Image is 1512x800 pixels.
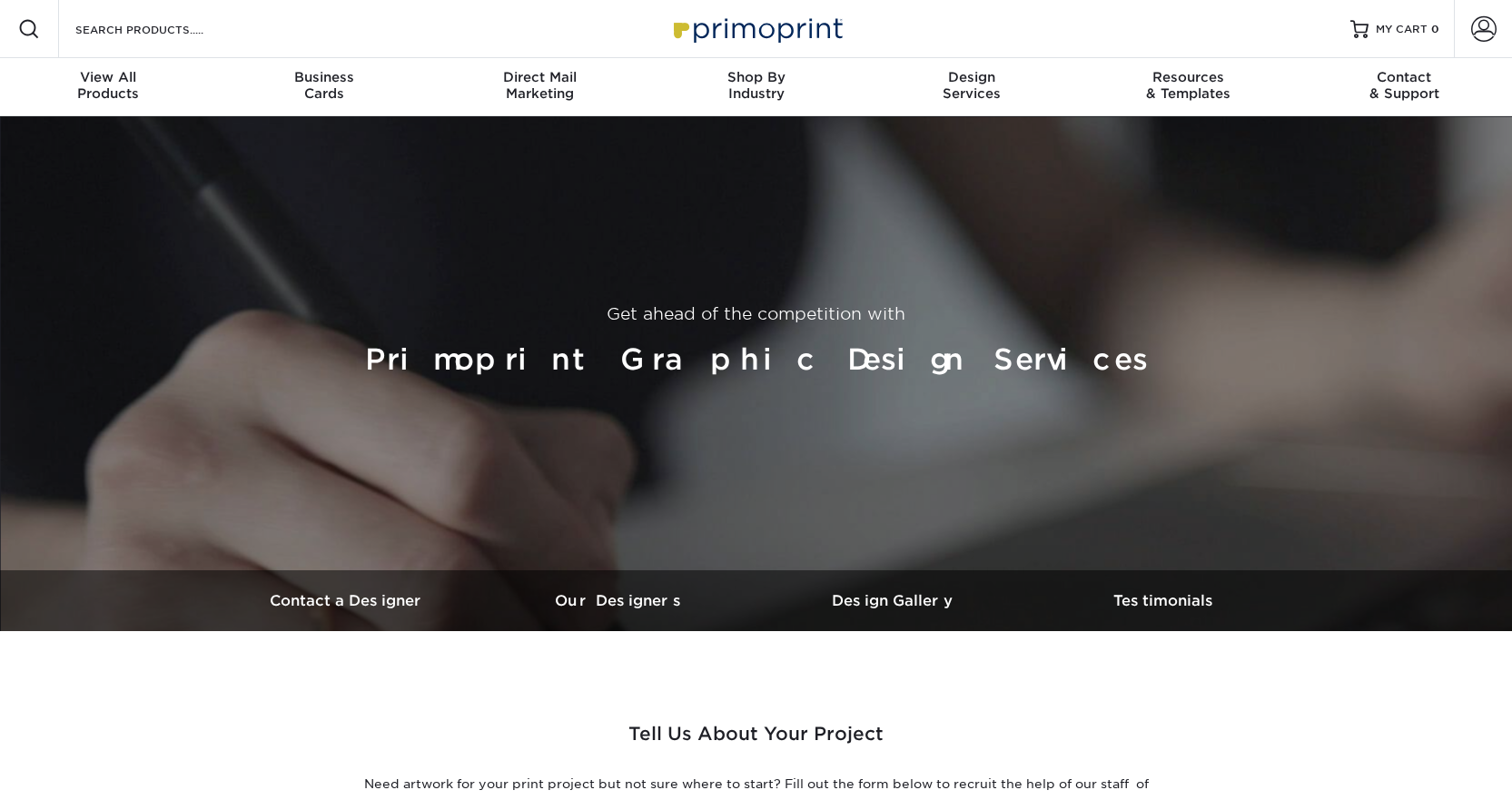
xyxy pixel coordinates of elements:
h3: Contact a Designer [212,592,484,609]
div: & Support [1296,69,1512,102]
a: Contact a Designer [212,570,484,631]
a: Contact& Support [1296,58,1512,116]
span: Design [864,69,1080,85]
img: Primoprint [666,9,847,48]
span: Contact [1296,69,1512,85]
h3: Design Gallery [756,592,1029,609]
h3: Our Designers [484,592,756,609]
a: Direct MailMarketing [432,58,648,116]
a: Resources& Templates [1080,58,1296,116]
a: Design Gallery [756,570,1029,631]
a: Our Designers [484,570,756,631]
span: Direct Mail [432,69,648,85]
span: MY CART [1376,22,1428,37]
span: Shop By [648,69,865,85]
span: Resources [1080,69,1296,85]
h1: Primoprint Graphic Design Services [219,334,1294,385]
a: BusinessCards [216,58,432,116]
h3: Testimonials [1029,592,1301,609]
div: Services [864,69,1080,102]
h2: Tell Us About Your Project [348,718,1165,765]
div: Marketing [432,69,648,102]
input: SEARCH PRODUCTS..... [74,18,251,40]
a: Testimonials [1029,570,1301,631]
div: Cards [216,69,432,102]
p: Get ahead of the competition with [219,301,1294,327]
a: DesignServices [864,58,1080,116]
span: Business [216,69,432,85]
div: Industry [648,69,865,102]
a: Shop ByIndustry [648,58,865,116]
div: & Templates [1080,69,1296,102]
span: 0 [1431,23,1439,35]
